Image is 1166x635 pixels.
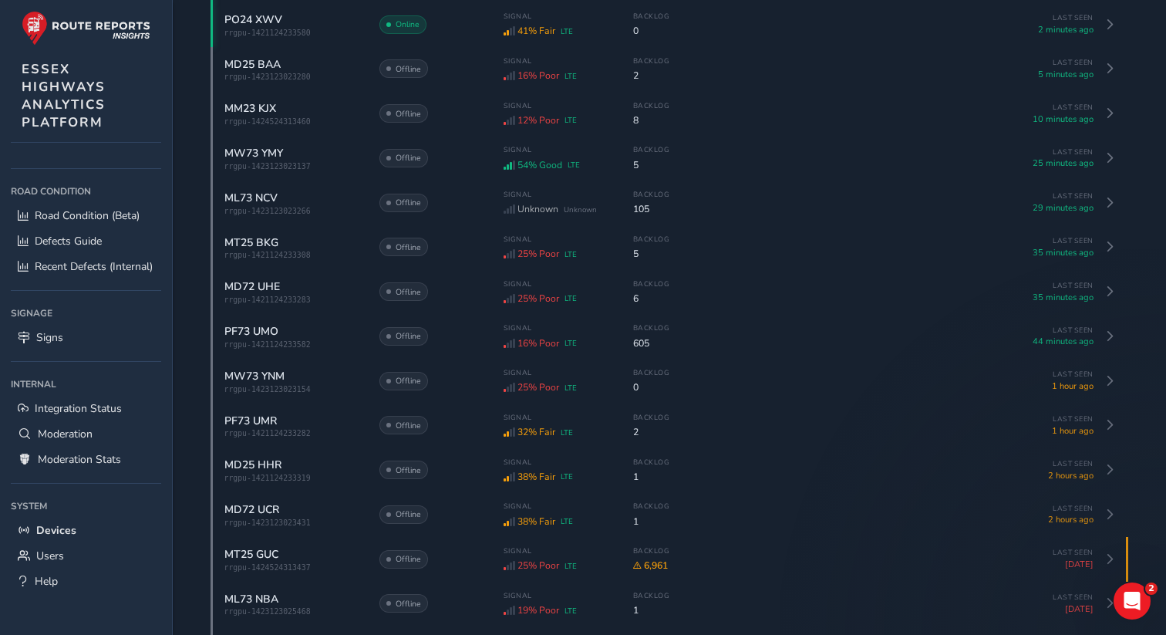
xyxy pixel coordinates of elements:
[633,12,670,21] span: Backlog
[224,235,278,250] span: MT25 BKG
[224,162,363,171] span: rrgpu-1423123023137
[1016,425,1094,437] span: 1 hour ago
[224,279,280,294] span: MD72 UHE
[224,414,277,428] span: PF73 UMR
[633,190,670,199] span: Backlog
[224,29,363,37] span: rrgpu-1421124233580
[517,515,555,528] span: 38% Fair
[1016,370,1094,379] span: Last Seen
[396,108,421,120] span: Offline
[517,203,558,215] span: Unknown
[633,502,670,511] span: Backlog
[35,401,122,416] span: Integration Status
[517,381,559,393] span: 25% Poor
[504,279,612,289] span: Signal
[633,604,670,616] span: 1
[633,101,670,110] span: Backlog
[224,385,363,393] span: rrgpu-1423123023154
[224,340,363,349] span: rrgpu-1421124233582
[633,248,670,260] span: 5
[396,19,420,30] span: Online
[1016,292,1094,303] span: 35 minutes ago
[564,383,577,393] span: LTE
[1016,603,1094,615] span: [DATE]
[396,420,421,431] span: Offline
[396,553,421,565] span: Offline
[224,251,363,259] span: rrgpu-1421124233308
[38,452,121,467] span: Moderation Stats
[11,495,161,518] div: System
[517,25,555,37] span: 41% Fair
[11,518,161,543] a: Devices
[561,516,573,526] span: LTE
[396,598,421,610] span: Offline
[504,190,612,199] span: Signal
[517,69,559,82] span: 16% Poor
[396,242,421,253] span: Offline
[633,56,670,66] span: Backlog
[1016,559,1094,570] span: [DATE]
[517,159,562,171] span: 54% Good
[224,324,278,339] span: PF73 UMO
[633,515,670,528] span: 1
[633,337,670,350] span: 605
[224,518,363,527] span: rrgpu-1423123023431
[564,606,577,616] span: LTE
[633,368,670,377] span: Backlog
[633,235,670,244] span: Backlog
[633,426,670,438] span: 2
[11,180,161,203] div: Road Condition
[633,381,670,393] span: 0
[36,549,64,563] span: Users
[1114,583,1151,620] iframe: Intercom live chat
[564,71,577,81] span: LTE
[504,145,612,154] span: Signal
[1016,336,1094,347] span: 44 minutes ago
[1016,58,1094,67] span: Last Seen
[504,458,612,467] span: Signal
[396,508,421,520] span: Offline
[224,117,363,126] span: rrgpu-1424524313460
[396,286,421,298] span: Offline
[1016,13,1094,22] span: Last Seen
[224,474,363,482] span: rrgpu-1421124233319
[35,259,153,274] span: Recent Defects (Internal)
[564,115,577,125] span: LTE
[1016,504,1094,513] span: Last Seen
[1016,380,1094,392] span: 1 hour ago
[1016,113,1094,125] span: 10 minutes ago
[11,396,161,421] a: Integration Status
[1145,583,1158,595] span: 2
[517,292,559,305] span: 25% Poor
[564,204,597,214] span: Unknown
[517,604,559,616] span: 19% Poor
[11,569,161,594] a: Help
[1016,103,1094,112] span: Last Seen
[504,235,612,244] span: Signal
[36,330,63,345] span: Signs
[1016,247,1094,258] span: 35 minutes ago
[517,426,555,438] span: 32% Fair
[396,197,421,208] span: Offline
[11,302,161,325] div: Signage
[1016,202,1094,214] span: 29 minutes ago
[396,63,421,75] span: Offline
[517,337,559,350] span: 16% Poor
[38,427,93,441] span: Moderation
[35,208,140,223] span: Road Condition (Beta)
[224,592,278,606] span: ML73 NBA
[1016,191,1094,201] span: Last Seen
[1016,514,1094,525] span: 2 hours ago
[1016,414,1094,424] span: Last Seen
[224,101,276,116] span: MM23 KJX
[224,429,363,437] span: rrgpu-1421124233282
[224,458,281,472] span: MD25 HHR
[224,207,363,215] span: rrgpu-1423123023266
[564,249,577,259] span: LTE
[396,464,421,476] span: Offline
[561,427,573,437] span: LTE
[633,159,670,171] span: 5
[633,591,670,600] span: Backlog
[11,373,161,396] div: Internal
[633,471,670,483] span: 1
